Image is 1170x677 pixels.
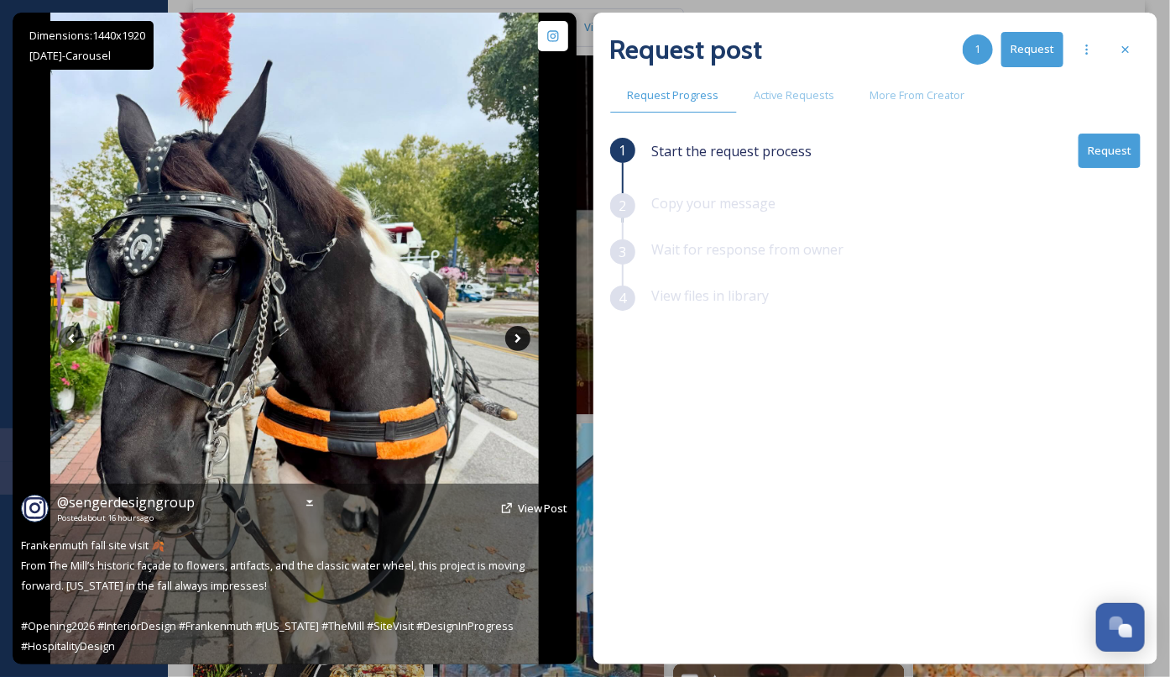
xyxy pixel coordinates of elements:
[57,512,195,524] span: Posted about 16 hours ago
[619,140,626,160] span: 1
[29,28,145,43] span: Dimensions: 1440 x 1920
[652,286,770,305] span: View files in library
[628,87,719,103] span: Request Progress
[619,242,626,262] span: 3
[21,538,527,653] span: Frankenmuth fall site visit 🍂 From The Mill’s historic façade to flowers, artifacts, and the clas...
[518,501,568,516] span: View Post
[1079,134,1141,168] button: Request
[1096,603,1145,652] button: Open Chat
[652,194,776,213] span: Copy your message
[755,87,835,103] span: Active Requests
[652,240,844,259] span: Wait for response from owner
[57,492,195,512] a: @sengerdesigngroup
[652,141,812,161] span: Start the request process
[975,41,981,57] span: 1
[29,48,111,63] span: [DATE] - Carousel
[57,493,195,512] span: @ sengerdesigngroup
[50,13,539,664] img: Frankenmuth fall site visit 🍂 From The Mill’s historic façade to flowers, artifacts, and the clas...
[518,501,568,517] a: View Post
[610,29,763,70] h2: Request post
[619,288,626,308] span: 4
[619,196,626,216] span: 2
[1001,32,1063,66] button: Request
[870,87,965,103] span: More From Creator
